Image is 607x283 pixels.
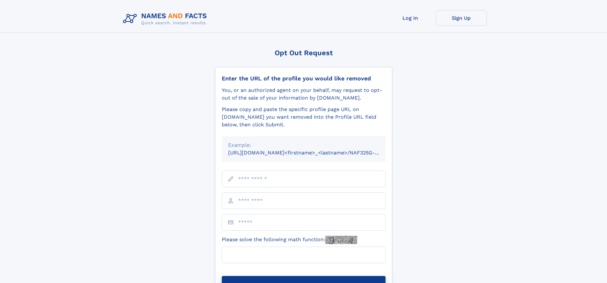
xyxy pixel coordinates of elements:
[222,75,386,82] div: Enter the URL of the profile you would like removed
[385,10,436,26] a: Log In
[222,86,386,102] div: You, or an authorized agent on your behalf, may request to opt-out of the sale of your informatio...
[215,49,392,57] div: Opt Out Request
[222,106,386,129] div: Please copy and paste the specific profile page URL on [DOMAIN_NAME] you want removed into the Pr...
[228,150,398,156] small: [URL][DOMAIN_NAME]<firstname>_<lastname>/NAF325G-xxxxxxxx
[222,236,357,244] label: Please solve the following math function:
[120,10,212,27] img: Logo Names and Facts
[436,10,487,26] a: Sign Up
[228,141,379,149] div: Example:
